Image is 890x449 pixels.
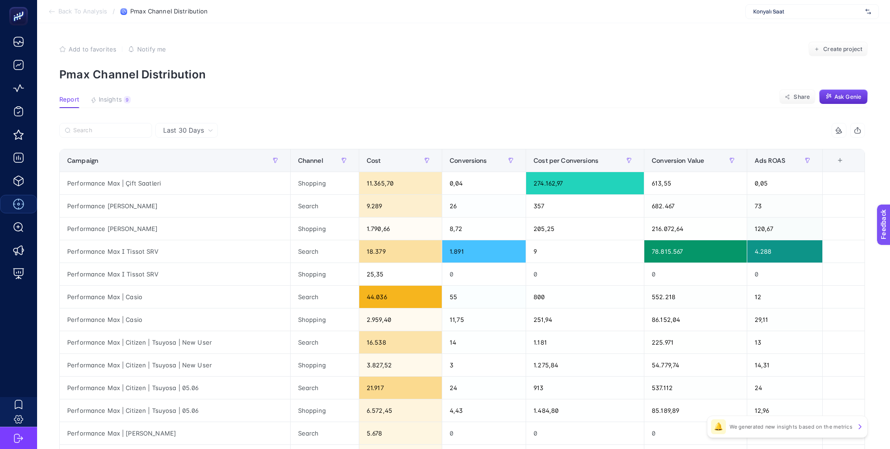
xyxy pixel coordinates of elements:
[291,240,359,263] div: Search
[359,354,442,376] div: 3.827,52
[526,286,644,308] div: 800
[359,263,442,285] div: 25,35
[60,286,290,308] div: Performance Max | Casio
[819,90,868,104] button: Ask Genie
[291,377,359,399] div: Search
[291,172,359,194] div: Shopping
[442,308,526,331] div: 11,75
[747,354,822,376] div: 14,31
[367,157,381,164] span: Cost
[526,172,644,194] div: 274.162,97
[442,218,526,240] div: 8,72
[644,377,747,399] div: 537.112
[59,45,116,53] button: Add to favorites
[831,157,849,164] div: +
[359,195,442,217] div: 9.289
[644,422,747,444] div: 0
[291,422,359,444] div: Search
[747,218,822,240] div: 120,67
[526,308,644,331] div: 251,94
[359,172,442,194] div: 11.365,70
[442,286,526,308] div: 55
[124,96,131,103] div: 9
[60,240,290,263] div: Performance Max I Tissot SRV
[534,157,598,164] span: Cost per Conversions
[526,240,644,263] div: 9
[99,96,122,103] span: Insights
[291,195,359,217] div: Search
[644,399,747,422] div: 85.189,89
[644,218,747,240] div: 216.072,64
[747,263,822,285] div: 0
[442,399,526,422] div: 4,43
[291,286,359,308] div: Search
[359,308,442,331] div: 2.959,40
[755,157,785,164] span: Ads ROAS
[291,331,359,353] div: Search
[113,7,115,15] span: /
[359,286,442,308] div: 44.036
[359,422,442,444] div: 5.678
[442,240,526,263] div: 1.891
[730,423,852,430] p: We generated new insights based on the metrics
[644,263,747,285] div: 0
[526,331,644,353] div: 1.181
[794,93,810,101] span: Share
[359,240,442,263] div: 18.379
[60,331,290,353] div: Performance Max | Citizen | Tsuyosa | New User
[442,195,526,217] div: 26
[644,240,747,263] div: 78.815.567
[747,240,822,263] div: 4.288
[526,263,644,285] div: 0
[644,331,747,353] div: 225.971
[652,157,704,164] span: Conversion Value
[59,68,868,81] p: Pmax Channel Distribution
[291,263,359,285] div: Shopping
[442,354,526,376] div: 3
[359,377,442,399] div: 21.917
[6,3,35,10] span: Feedback
[298,157,323,164] span: Channel
[60,172,290,194] div: Performance Max | Çift Saatleri
[526,195,644,217] div: 357
[58,8,107,15] span: Back To Analysis
[128,45,166,53] button: Notify me
[442,331,526,353] div: 14
[442,172,526,194] div: 0,04
[823,45,862,53] span: Create project
[644,195,747,217] div: 682.467
[753,8,862,15] span: Konyalı Saat
[644,172,747,194] div: 613,55
[747,399,822,422] div: 12,96
[644,286,747,308] div: 552.218
[291,308,359,331] div: Shopping
[442,422,526,444] div: 0
[67,157,98,164] span: Campaign
[865,7,871,16] img: svg%3e
[359,218,442,240] div: 1.790,66
[830,157,838,177] div: 7 items selected
[291,354,359,376] div: Shopping
[442,263,526,285] div: 0
[291,399,359,422] div: Shopping
[60,399,290,422] div: Performance Max | Citizen | Tsuyosa | 05.06
[69,45,116,53] span: Add to favorites
[526,218,644,240] div: 205,25
[359,399,442,422] div: 6.572,45
[60,377,290,399] div: Performance Max | Citizen | Tsuyosa | 05.06
[59,96,79,103] span: Report
[711,419,726,434] div: 🔔
[130,8,208,15] span: Pmax Channel Distribution
[60,354,290,376] div: Performance Max | Citizen | Tsuyosa | New User
[526,399,644,422] div: 1.484,80
[644,354,747,376] div: 54.779,74
[644,308,747,331] div: 86.152,04
[60,195,290,217] div: Performance [PERSON_NAME]
[747,377,822,399] div: 24
[526,377,644,399] div: 913
[359,331,442,353] div: 16.538
[747,195,822,217] div: 73
[60,218,290,240] div: Performance [PERSON_NAME]
[747,172,822,194] div: 0,05
[442,377,526,399] div: 24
